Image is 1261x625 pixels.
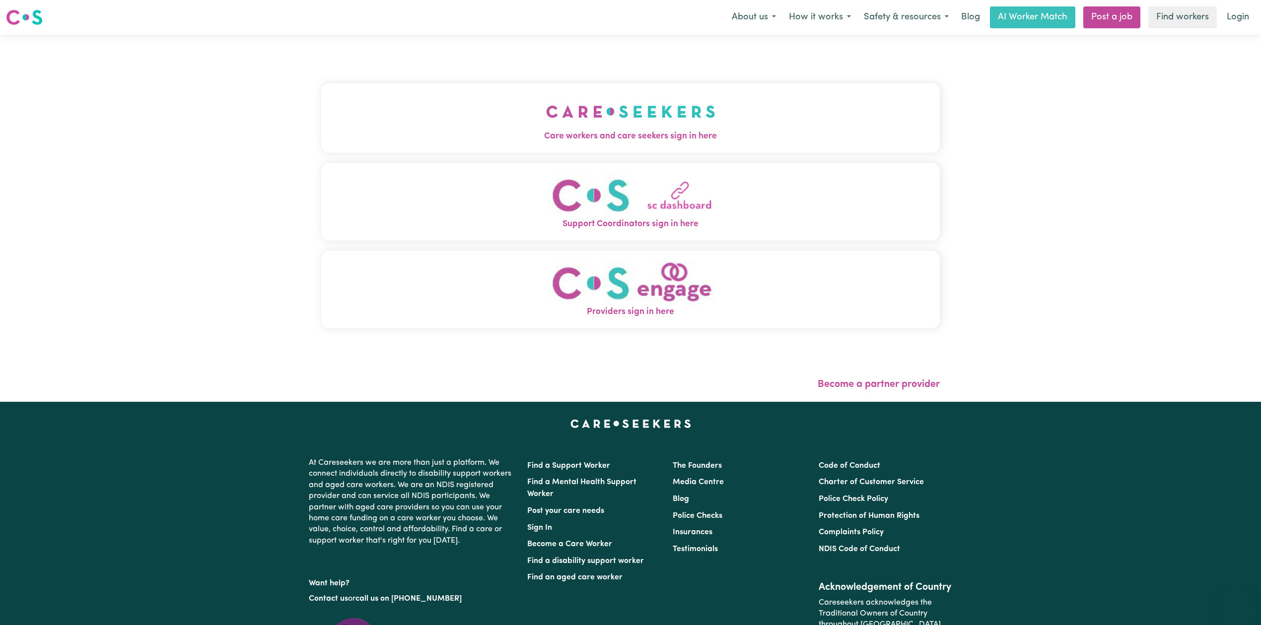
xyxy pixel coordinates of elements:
a: Careseekers home page [570,420,691,428]
a: Sign In [527,524,552,532]
button: Providers sign in here [321,250,940,328]
a: Media Centre [673,478,724,486]
a: Blog [673,495,689,503]
button: About us [725,7,782,28]
a: call us on [PHONE_NUMBER] [355,595,462,603]
button: Care workers and care seekers sign in here [321,83,940,153]
a: AI Worker Match [990,6,1075,28]
a: Testimonials [673,545,718,553]
a: Code of Conduct [819,462,880,470]
button: Support Coordinators sign in here [321,163,940,241]
a: Complaints Policy [819,528,884,536]
span: Providers sign in here [321,306,940,318]
a: Insurances [673,528,712,536]
a: The Founders [673,462,722,470]
a: Police Checks [673,512,722,520]
a: Blog [955,6,986,28]
a: Find an aged care worker [527,573,623,581]
iframe: Button to launch messaging window [1221,585,1253,617]
span: Support Coordinators sign in here [321,218,940,231]
a: Contact us [309,595,348,603]
button: How it works [782,7,857,28]
a: Find workers [1148,6,1217,28]
a: Careseekers logo [6,6,43,29]
img: Careseekers logo [6,8,43,26]
a: Police Check Policy [819,495,888,503]
a: Protection of Human Rights [819,512,919,520]
a: Post a job [1083,6,1140,28]
p: Want help? [309,574,515,589]
a: Find a Support Worker [527,462,610,470]
a: Charter of Customer Service [819,478,924,486]
span: Care workers and care seekers sign in here [321,130,940,143]
button: Safety & resources [857,7,955,28]
a: Become a partner provider [818,379,940,389]
a: Post your care needs [527,507,604,515]
h2: Acknowledgement of Country [819,581,952,593]
a: NDIS Code of Conduct [819,545,900,553]
a: Login [1221,6,1255,28]
a: Become a Care Worker [527,540,612,548]
a: Find a disability support worker [527,557,644,565]
p: At Careseekers we are more than just a platform. We connect individuals directly to disability su... [309,453,515,550]
p: or [309,589,515,608]
a: Find a Mental Health Support Worker [527,478,636,498]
